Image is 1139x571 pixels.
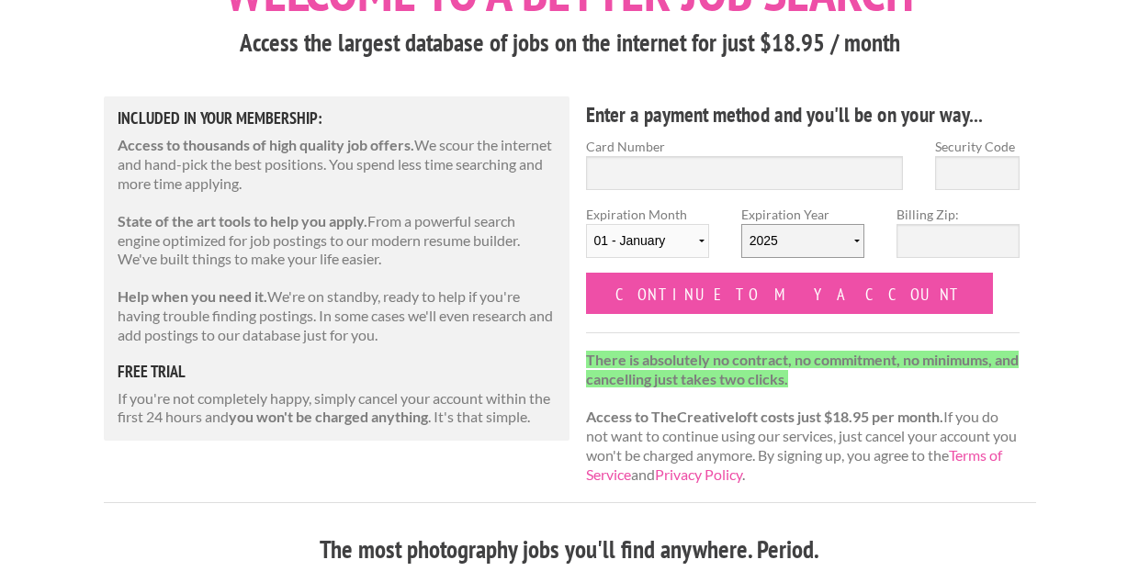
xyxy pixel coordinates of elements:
[118,287,557,344] p: We're on standby, ready to help if you're having trouble finding postings. In some cases we'll ev...
[118,110,557,127] h5: Included in Your Membership:
[118,287,267,305] strong: Help when you need it.
[229,408,428,425] strong: you won't be charged anything
[586,351,1019,387] strong: There is absolutely no contract, no commitment, no minimums, and cancelling just takes two clicks.
[655,465,742,483] a: Privacy Policy
[741,205,864,273] label: Expiration Year
[104,26,1036,61] h3: Access the largest database of jobs on the internet for just $18.95 / month
[104,532,1036,567] h3: The most photography jobs you'll find anywhere. Period.
[118,389,557,428] p: If you're not completely happy, simply cancel your account within the first 24 hours and . It's t...
[586,408,943,425] strong: Access to TheCreativeloft costs just $18.95 per month.
[586,137,904,156] label: Card Number
[586,446,1002,483] a: Terms of Service
[586,224,709,258] select: Expiration Month
[897,205,1020,224] label: Billing Zip:
[118,136,414,153] strong: Access to thousands of high quality job offers.
[118,136,557,193] p: We scour the internet and hand-pick the best positions. You spend less time searching and more ti...
[586,273,994,314] input: Continue to my account
[118,364,557,380] h5: free trial
[118,212,557,269] p: From a powerful search engine optimized for job postings to our modern resume builder. We've buil...
[741,224,864,258] select: Expiration Year
[118,212,367,230] strong: State of the art tools to help you apply.
[586,100,1021,129] h4: Enter a payment method and you'll be on your way...
[586,205,709,273] label: Expiration Month
[586,351,1021,485] p: If you do not want to continue using our services, just cancel your account you won't be charged ...
[935,137,1020,156] label: Security Code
